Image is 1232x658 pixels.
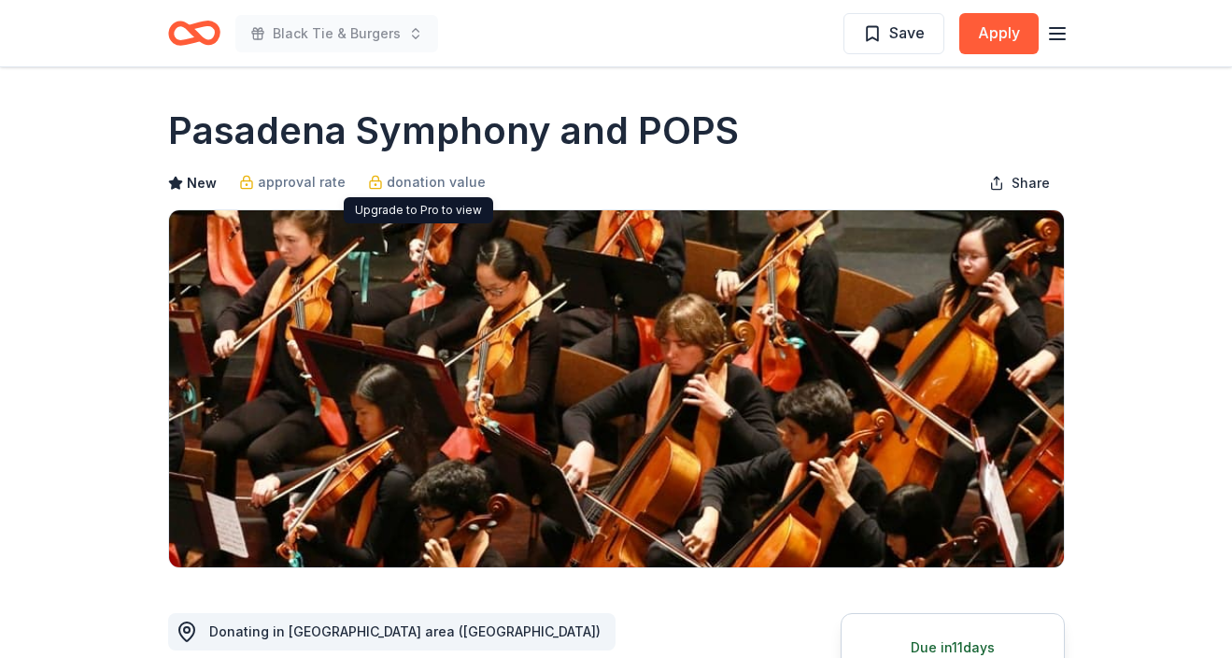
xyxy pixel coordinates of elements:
button: Save [843,13,944,54]
span: Donating in [GEOGRAPHIC_DATA] area ([GEOGRAPHIC_DATA]) [209,623,601,639]
h1: Pasadena Symphony and POPS [168,105,739,157]
a: donation value [368,171,486,193]
a: Home [168,11,220,55]
a: approval rate [239,171,346,193]
button: Apply [959,13,1039,54]
button: Share [974,164,1065,202]
div: Upgrade to Pro to view [344,197,493,223]
span: New [187,172,217,194]
span: donation value [387,171,486,193]
span: Share [1012,172,1050,194]
span: Save [889,21,925,45]
img: Image for Pasadena Symphony and POPS [169,210,1064,567]
span: approval rate [258,171,346,193]
span: Black Tie & Burgers [273,22,401,45]
button: Black Tie & Burgers [235,15,438,52]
